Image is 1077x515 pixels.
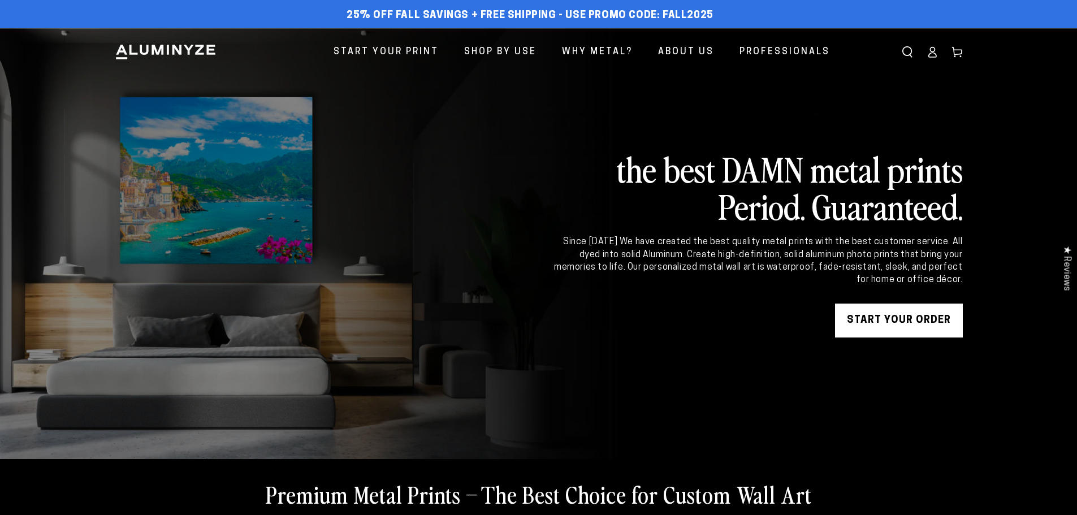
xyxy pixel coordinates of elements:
[562,44,633,60] span: Why Metal?
[347,10,713,22] span: 25% off FALL Savings + Free Shipping - Use Promo Code: FALL2025
[552,236,963,287] div: Since [DATE] We have created the best quality metal prints with the best customer service. All dy...
[895,40,920,64] summary: Search our site
[266,479,812,509] h2: Premium Metal Prints – The Best Choice for Custom Wall Art
[553,37,641,67] a: Why Metal?
[658,44,714,60] span: About Us
[464,44,537,60] span: Shop By Use
[552,150,963,224] h2: the best DAMN metal prints Period. Guaranteed.
[334,44,439,60] span: Start Your Print
[739,44,830,60] span: Professionals
[835,304,963,337] a: START YOUR Order
[1056,237,1077,300] div: Click to open Judge.me floating reviews tab
[325,37,447,67] a: Start Your Print
[731,37,838,67] a: Professionals
[115,44,217,60] img: Aluminyze
[456,37,545,67] a: Shop By Use
[650,37,723,67] a: About Us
